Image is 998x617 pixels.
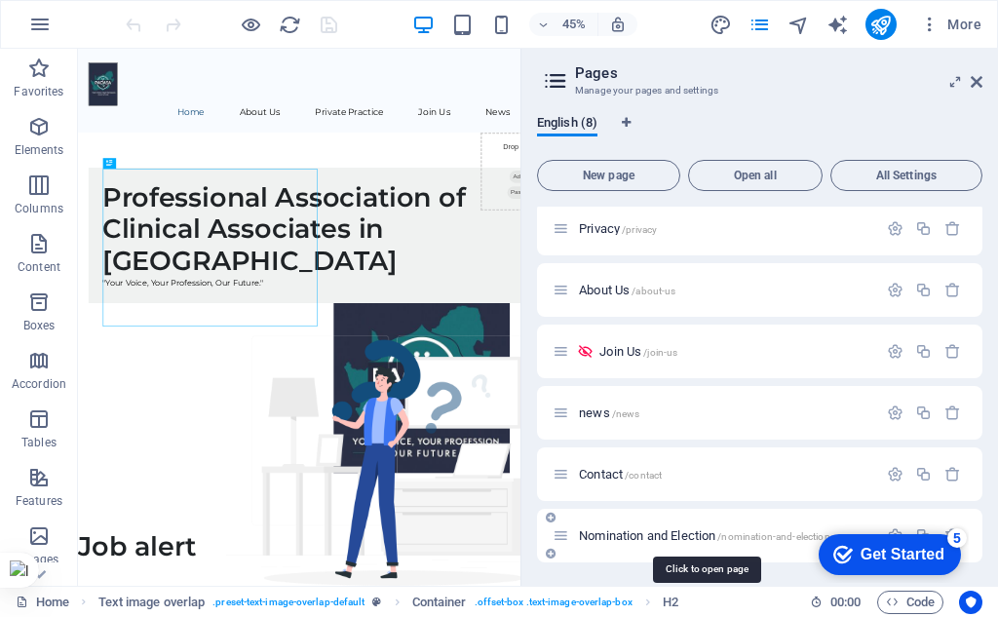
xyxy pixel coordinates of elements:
[622,224,657,235] span: /privacy
[643,347,677,358] span: /join-us
[632,286,675,296] span: /about-us
[573,529,877,542] div: Nomination and Election/nomination-and-election
[869,14,892,36] i: Publish
[810,591,862,614] h6: Session time
[920,15,981,34] span: More
[475,591,633,614] span: . offset-box .text-image-overlap-box
[887,466,903,482] div: Settings
[748,14,771,36] i: Pages (Ctrl+Alt+S)
[915,282,932,298] div: Duplicate
[412,591,467,614] span: Click to select. Double-click to edit
[915,343,932,360] div: Duplicate
[912,9,989,40] button: More
[58,21,141,39] div: Get Started
[717,531,829,542] span: /nomination-and-election
[12,376,66,392] p: Accordion
[21,435,57,450] p: Tables
[944,282,961,298] div: Remove
[537,115,982,152] div: Language Tabs
[844,595,847,609] span: :
[865,9,897,40] button: publish
[278,13,301,36] button: reload
[212,591,365,614] span: . preset-text-image-overlap-default
[579,283,675,297] span: Click to open page
[959,591,982,614] button: Usercentrics
[19,552,59,567] p: Images
[787,14,810,36] i: Navigator
[915,405,932,421] div: Duplicate
[529,13,598,36] button: 45%
[710,14,732,36] i: Design (Ctrl+Alt+Y)
[16,591,69,614] a: Click to cancel selection. Double-click to open Pages
[944,405,961,421] div: Remove
[877,591,943,614] button: Code
[830,591,861,614] span: 00 00
[625,470,662,481] span: /contact
[609,16,627,33] i: On resize automatically adjust zoom level to fit chosen device.
[944,466,961,482] div: Remove
[663,591,678,614] span: Click to select. Double-click to edit
[787,13,811,36] button: navigator
[558,13,590,36] h6: 45%
[98,591,679,614] nav: breadcrumb
[612,408,640,419] span: /news
[886,591,935,614] span: Code
[575,64,982,82] h2: Pages
[944,343,961,360] div: Remove
[372,597,381,607] i: This element is a customizable preset
[748,13,772,36] button: pages
[15,142,64,158] p: Elements
[144,4,164,23] div: 5
[279,14,301,36] i: Reload page
[575,82,943,99] h3: Manage your pages and settings
[594,345,877,358] div: Join Us/join-us
[688,160,823,191] button: Open all
[915,466,932,482] div: Duplicate
[546,170,672,181] span: New page
[23,318,56,333] p: Boxes
[537,111,597,138] span: English (8)
[887,405,903,421] div: Settings
[573,284,877,296] div: About Us/about-us
[599,344,677,359] span: Click to open page
[18,259,60,275] p: Content
[16,10,158,51] div: Get Started 5 items remaining, 0% complete
[98,591,206,614] span: Text image overlap
[944,220,961,237] div: Remove
[839,170,974,181] span: All Settings
[887,282,903,298] div: Settings
[573,406,877,419] div: news/news
[579,528,830,543] span: Nomination and Election
[14,84,63,99] p: Favorites
[239,13,262,36] button: Click here to leave preview mode and continue editing
[710,13,733,36] button: design
[579,221,657,236] span: Click to open page
[579,467,662,482] span: Click to open page
[579,405,639,420] span: Click to open page
[830,160,982,191] button: All Settings
[537,160,680,191] button: New page
[573,222,877,235] div: Privacy/privacy
[826,13,850,36] button: text_generator
[887,220,903,237] div: Settings
[16,493,62,509] p: Features
[573,468,877,481] div: Contact/contact
[887,343,903,360] div: Settings
[15,201,63,216] p: Columns
[697,170,814,181] span: Open all
[915,220,932,237] div: Duplicate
